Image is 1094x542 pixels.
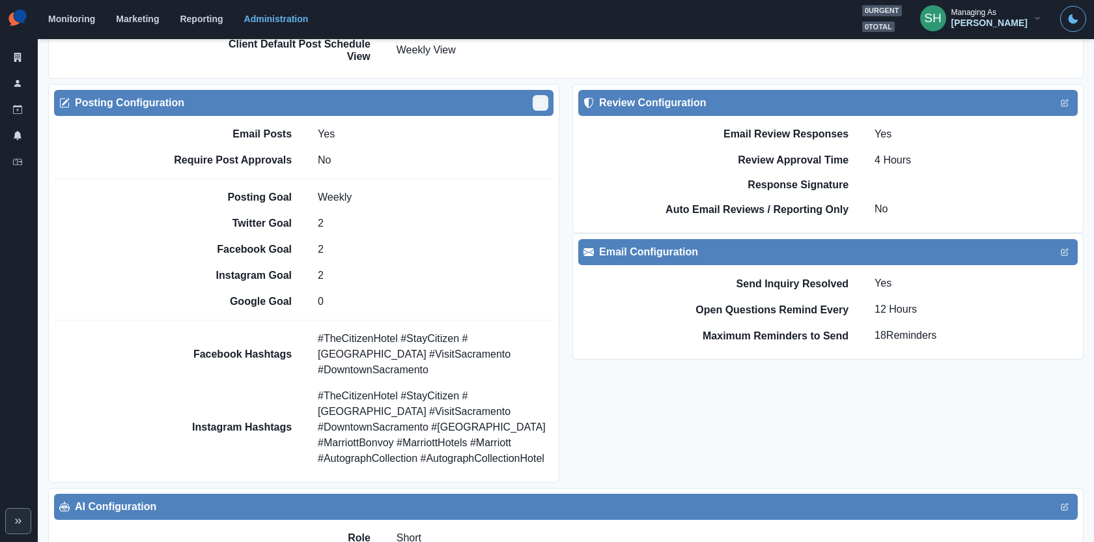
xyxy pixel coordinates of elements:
button: Managing As[PERSON_NAME] [910,5,1052,31]
h2: Email Posts [129,128,292,140]
a: Monitoring [48,14,95,24]
p: No [318,152,331,168]
button: Expand [5,508,31,534]
div: [PERSON_NAME] [951,18,1028,29]
button: Edit [533,95,548,111]
p: Yes [318,126,335,142]
p: #TheCitizenHotel #StayCitizen #[GEOGRAPHIC_DATA] #VisitSacramento #DowntownSacramento #[GEOGRAPHI... [318,388,554,466]
a: Notifications [5,125,30,146]
h2: Email Review Responses [653,128,849,140]
p: Weekly View [397,42,456,58]
h2: Google Goal [129,295,292,307]
a: Marketing [116,14,159,24]
span: 0 total [862,21,895,33]
h2: Response Signature [653,178,849,191]
button: Edit [1057,244,1073,260]
h2: Instagram Goal [129,269,292,281]
h2: Posting Goal [129,191,292,203]
p: No [875,201,888,217]
div: Sara Haas [924,3,942,34]
p: Yes [875,276,891,291]
button: Toggle Mode [1060,6,1086,32]
h2: Require Post Approvals [129,154,292,166]
p: #TheCitizenHotel #StayCitizen #[GEOGRAPHIC_DATA] #VisitSacramento #DowntownSacramento [318,331,554,378]
p: 12 Hours [875,302,917,317]
h2: Auto Email Reviews / Reporting Only [653,203,849,216]
p: 18 Reminders [875,328,936,343]
p: 2 [318,216,324,231]
a: Users [5,73,30,94]
h2: Maximum Reminders to Send [653,330,849,342]
button: Edit [1057,95,1073,111]
h2: Open Questions Remind Every [653,304,849,316]
h2: Facebook Hashtags [129,348,292,360]
p: Yes [875,126,891,142]
span: 0 urgent [862,5,902,16]
h2: Client Default Post Schedule View [208,38,371,63]
div: Posting Configuration [59,95,548,111]
h2: Send Inquiry Resolved [653,278,849,290]
div: Review Configuration [583,95,1073,111]
div: Email Configuration [583,244,1073,260]
button: Edit [1057,499,1073,515]
p: 2 [318,268,324,283]
a: Administration [244,14,309,24]
p: Weekly [318,190,352,205]
a: Reporting [180,14,223,24]
h2: Instagram Hashtags [129,421,292,433]
div: AI Configuration [59,499,1073,515]
a: Clients [5,47,30,68]
div: Managing As [951,8,996,17]
h2: Facebook Goal [129,243,292,255]
p: 2 [318,242,324,257]
a: Inbox [5,151,30,172]
a: Draft Posts [5,99,30,120]
p: 0 [318,294,324,309]
h2: Twitter Goal [129,217,292,229]
p: 4 Hours [875,152,911,168]
h2: Review Approval Time [653,154,849,166]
